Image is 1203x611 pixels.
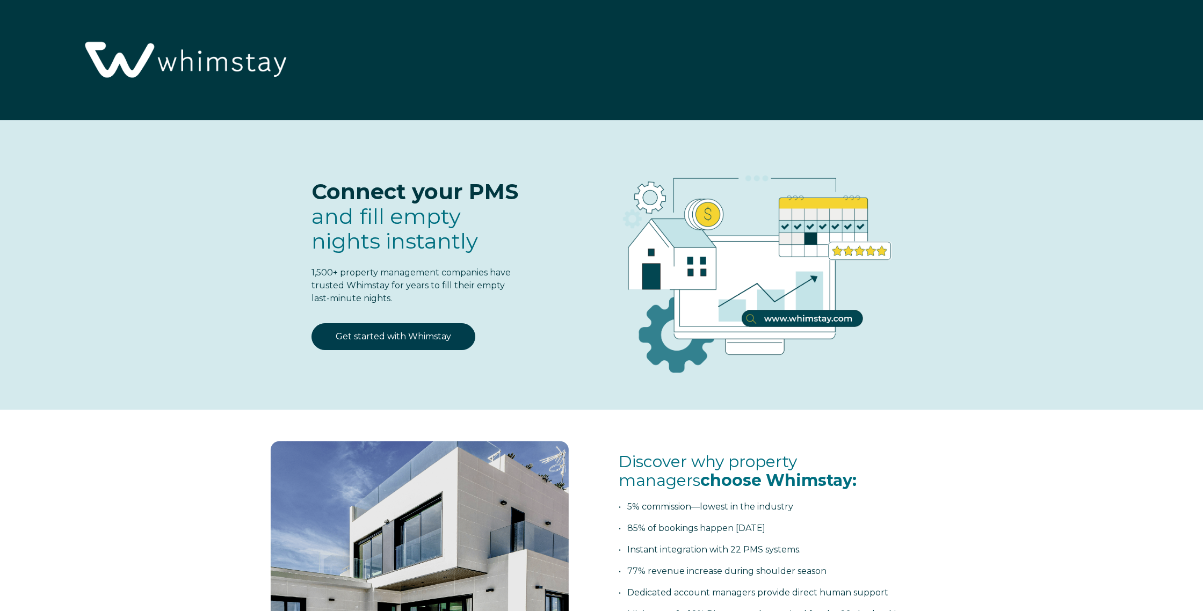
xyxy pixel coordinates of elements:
[311,203,478,254] span: fill empty nights instantly
[311,323,475,350] a: Get started with Whimstay
[700,470,857,490] span: choose Whimstay:
[562,142,940,390] img: RBO Ilustrations-03
[311,178,518,205] span: Connect your PMS
[619,523,765,533] span: • 85% of bookings happen [DATE]
[75,5,293,117] img: Whimstay Logo-02 1
[619,566,827,576] span: • 77% revenue increase during shoulder season
[619,452,857,490] span: Discover why property managers
[311,267,511,303] span: 1,500+ property management companies have trusted Whimstay for years to fill their empty last-min...
[619,544,801,555] span: • Instant integration with 22 PMS systems.
[619,587,888,598] span: • Dedicated account managers provide direct human support
[311,203,478,254] span: and
[619,501,793,512] span: • 5% commission—lowest in the industry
